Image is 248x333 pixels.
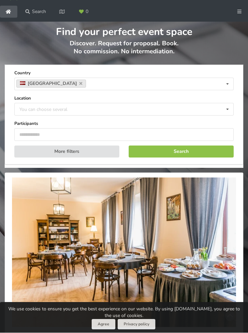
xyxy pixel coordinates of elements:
[21,6,51,18] a: Search
[86,10,88,14] span: 0
[14,70,234,77] label: Country
[16,80,86,88] a: [GEOGRAPHIC_DATA]
[129,146,234,158] button: Search
[5,40,243,63] p: Discover. Request for proposal. Book. No commission. No intermediation.
[14,121,234,127] label: Participants
[5,22,243,39] h1: Find your perfect event space
[14,146,119,158] button: More filters
[14,95,234,102] label: Location
[92,319,115,330] button: Agree
[118,319,155,330] a: Privacy policy
[18,106,82,114] div: You can choose several
[12,178,236,327] img: Castle, manor | Cesis Municipality | Liepas Manor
